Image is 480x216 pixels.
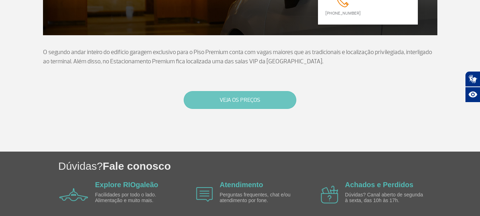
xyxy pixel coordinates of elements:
[220,192,301,203] p: Perguntas frequentes, chat e/ou atendimento por fone.
[43,48,437,66] p: O segundo andar inteiro do edifício garagem exclusivo para o Piso Premium conta com vagas maiores...
[220,181,263,189] a: Atendimento
[95,192,177,203] p: Facilidades por todo o lado. Alimentação e muito mais.
[58,159,480,173] h1: Dúvidas?
[319,10,368,17] a: [PHONE_NUMBER]
[196,187,213,202] img: airplane icon
[184,91,296,109] button: VEJA OS PREÇOS
[465,71,480,102] div: Plugin de acessibilidade da Hand Talk.
[59,188,88,201] img: airplane icon
[103,160,171,172] span: Fale conosco
[95,181,158,189] a: Explore RIOgaleão
[321,186,338,204] img: airplane icon
[345,192,427,203] p: Dúvidas? Canal aberto de segunda à sexta, das 10h às 17h.
[465,87,480,102] button: Abrir recursos assistivos.
[465,71,480,87] button: Abrir tradutor de língua de sinais.
[345,181,413,189] a: Achados e Perdidos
